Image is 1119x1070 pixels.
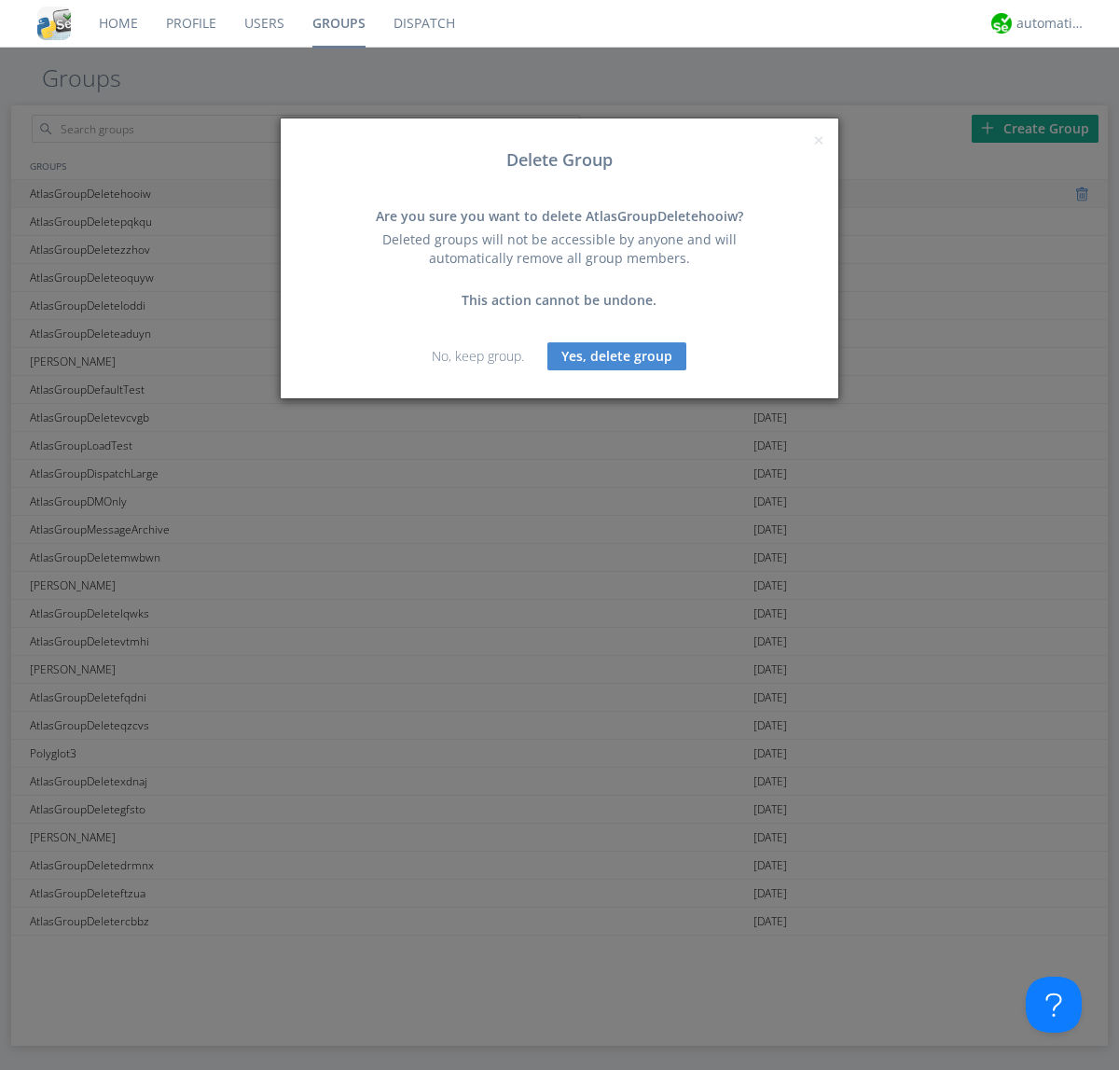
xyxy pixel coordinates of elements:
h3: Delete Group [295,151,824,170]
div: Deleted groups will not be accessible by anyone and will automatically remove all group members. [359,230,760,268]
img: d2d01cd9b4174d08988066c6d424eccd [991,13,1012,34]
div: automation+atlas [1016,14,1086,33]
button: Yes, delete group [547,342,686,370]
a: No, keep group. [432,347,524,365]
span: × [813,127,824,153]
img: cddb5a64eb264b2086981ab96f4c1ba7 [37,7,71,40]
div: This action cannot be undone. [359,291,760,310]
div: Are you sure you want to delete AtlasGroupDeletehooiw? [359,207,760,226]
